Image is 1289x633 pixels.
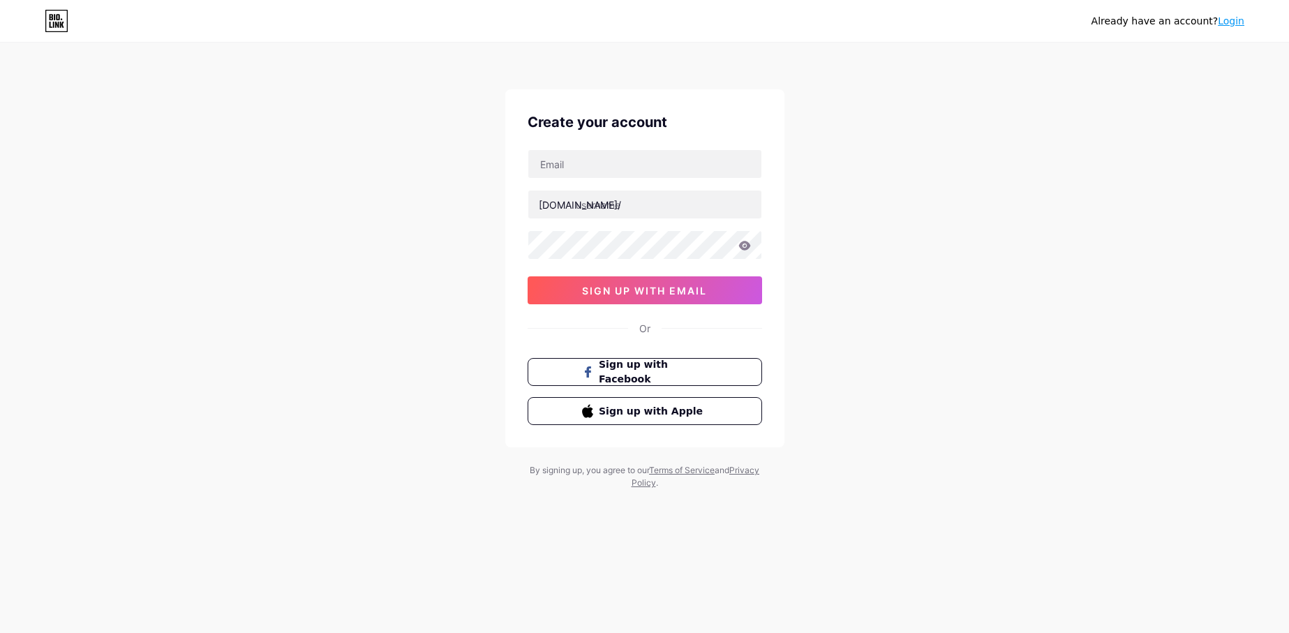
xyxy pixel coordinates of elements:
span: sign up with email [582,285,707,297]
span: Sign up with Facebook [599,357,707,387]
button: Sign up with Apple [528,397,762,425]
div: Already have an account? [1091,14,1244,29]
button: Sign up with Facebook [528,358,762,386]
div: By signing up, you agree to our and . [526,464,763,489]
input: username [528,191,761,218]
button: sign up with email [528,276,762,304]
div: Or [639,321,650,336]
div: Create your account [528,112,762,133]
div: [DOMAIN_NAME]/ [539,198,621,212]
a: Login [1218,15,1244,27]
span: Sign up with Apple [599,404,707,419]
input: Email [528,150,761,178]
a: Terms of Service [649,465,715,475]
